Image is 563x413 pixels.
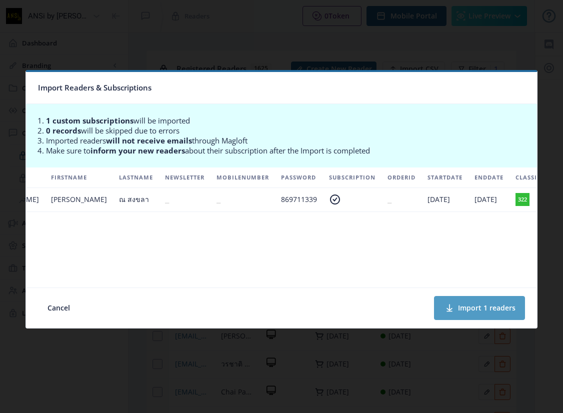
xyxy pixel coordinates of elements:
[515,193,529,206] span: 322
[434,296,525,320] button: Import 1 readers
[159,167,210,188] th: newsletter
[323,167,381,188] th: subscription
[46,115,532,125] li: will be imported
[46,145,532,155] li: Make sure to about their subscription after the Import is completed
[90,145,185,155] b: inform your new readers
[46,135,532,145] li: Imported readers through Magloft
[421,167,468,188] th: startDate
[46,125,532,135] li: will be skipped due to errors
[46,115,133,125] b: 1 custom subscriptions
[45,167,113,188] th: firstname
[46,125,81,135] b: 0 records
[281,194,317,204] span: 869711339
[51,194,107,204] span: [PERSON_NAME]
[106,135,192,145] b: will not receive emails
[216,194,220,204] span: ⎯
[468,167,509,188] th: endDate
[210,167,275,188] th: mobileNumber
[275,167,323,188] th: password
[113,167,159,188] th: lastname
[474,194,497,204] span: [DATE]
[38,296,79,320] button: Cancel
[119,194,149,204] span: ณ สงขลา
[387,194,391,204] span: ⎯
[427,194,450,204] span: [DATE]
[165,194,169,204] span: ⎯
[381,167,421,188] th: orderId
[26,72,537,104] nb-card-header: Import Readers & Subscriptions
